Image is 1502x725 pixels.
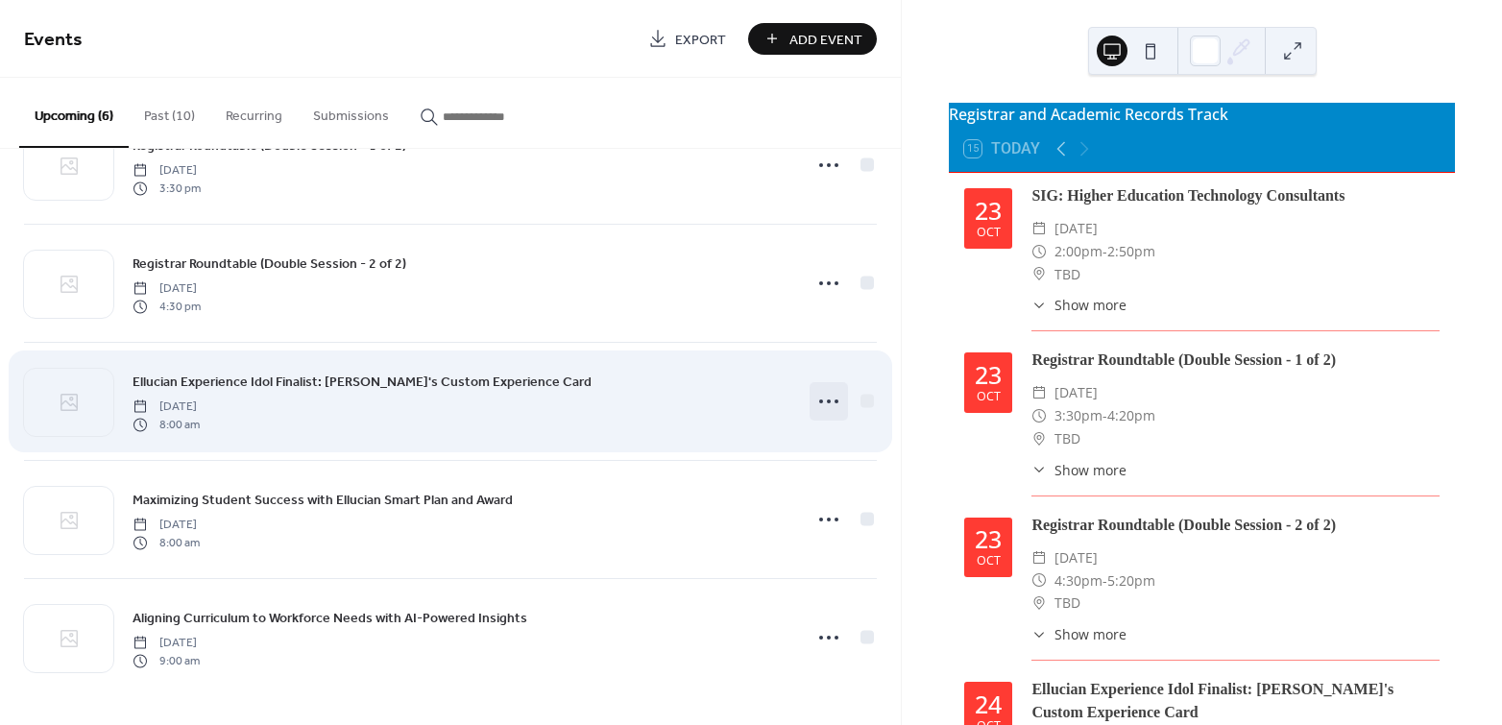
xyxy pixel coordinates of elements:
span: Registrar Roundtable (Double Session - 2 of 2) [133,254,406,275]
span: Add Event [789,30,862,50]
span: 4:30 pm [133,298,201,315]
span: Events [24,21,83,59]
span: 9:00 am [133,652,200,669]
div: 23 [975,199,1002,223]
span: Export [675,30,726,50]
div: ​ [1031,381,1047,404]
div: 23 [975,363,1002,387]
span: 2:00pm [1054,240,1102,263]
a: Ellucian Experience Idol Finalist: [PERSON_NAME]'s Custom Experience Card [133,371,592,393]
button: Add Event [748,23,877,55]
span: Show more [1054,624,1126,644]
button: Past (10) [129,78,210,146]
a: Export [634,23,740,55]
button: ​Show more [1031,624,1126,644]
span: [DATE] [1054,546,1098,569]
div: ​ [1031,624,1047,644]
div: ​ [1031,460,1047,480]
span: 4:20pm [1107,404,1155,427]
span: 2:50pm [1107,240,1155,263]
span: - [1102,404,1107,427]
span: [DATE] [1054,381,1098,404]
span: TBD [1054,427,1080,450]
span: 3:30 pm [133,180,201,197]
div: Ellucian Experience Idol Finalist: [PERSON_NAME]'s Custom Experience Card [1031,678,1440,724]
span: Show more [1054,460,1126,480]
div: Registrar and Academic Records Track [949,103,1455,126]
span: TBD [1054,263,1080,286]
a: Registrar Roundtable (Double Session - 2 of 2) [133,253,406,275]
button: ​Show more [1031,295,1126,315]
div: Oct [977,391,1001,403]
button: Submissions [298,78,404,146]
span: - [1102,240,1107,263]
span: [DATE] [133,635,200,652]
span: Show more [1054,295,1126,315]
span: [DATE] [133,162,201,180]
span: TBD [1054,592,1080,615]
span: Maximizing Student Success with Ellucian Smart Plan and Award [133,491,513,511]
div: ​ [1031,263,1047,286]
div: Oct [977,227,1001,239]
div: ​ [1031,569,1047,592]
span: 4:30pm [1054,569,1102,592]
span: 5:20pm [1107,569,1155,592]
div: ​ [1031,592,1047,615]
div: 23 [975,527,1002,551]
span: 8:00 am [133,534,200,551]
a: Aligning Curriculum to Workforce Needs with AI-Powered Insights [133,607,527,629]
div: SIG: Higher Education Technology Consultants [1031,184,1440,207]
div: ​ [1031,546,1047,569]
span: Aligning Curriculum to Workforce Needs with AI-Powered Insights [133,609,527,629]
div: ​ [1031,217,1047,240]
span: [DATE] [1054,217,1098,240]
div: 24 [975,692,1002,716]
span: [DATE] [133,517,200,534]
span: [DATE] [133,280,201,298]
span: 3:30pm [1054,404,1102,427]
div: ​ [1031,427,1047,450]
button: Upcoming (6) [19,78,129,148]
span: Ellucian Experience Idol Finalist: [PERSON_NAME]'s Custom Experience Card [133,373,592,393]
div: Registrar Roundtable (Double Session - 2 of 2) [1031,514,1440,537]
div: Oct [977,555,1001,568]
div: ​ [1031,404,1047,427]
span: [DATE] [133,399,200,416]
button: ​Show more [1031,460,1126,480]
a: Maximizing Student Success with Ellucian Smart Plan and Award [133,489,513,511]
div: ​ [1031,295,1047,315]
button: Recurring [210,78,298,146]
span: 8:00 am [133,416,200,433]
div: Registrar Roundtable (Double Session - 1 of 2) [1031,349,1440,372]
div: ​ [1031,240,1047,263]
span: - [1102,569,1107,592]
